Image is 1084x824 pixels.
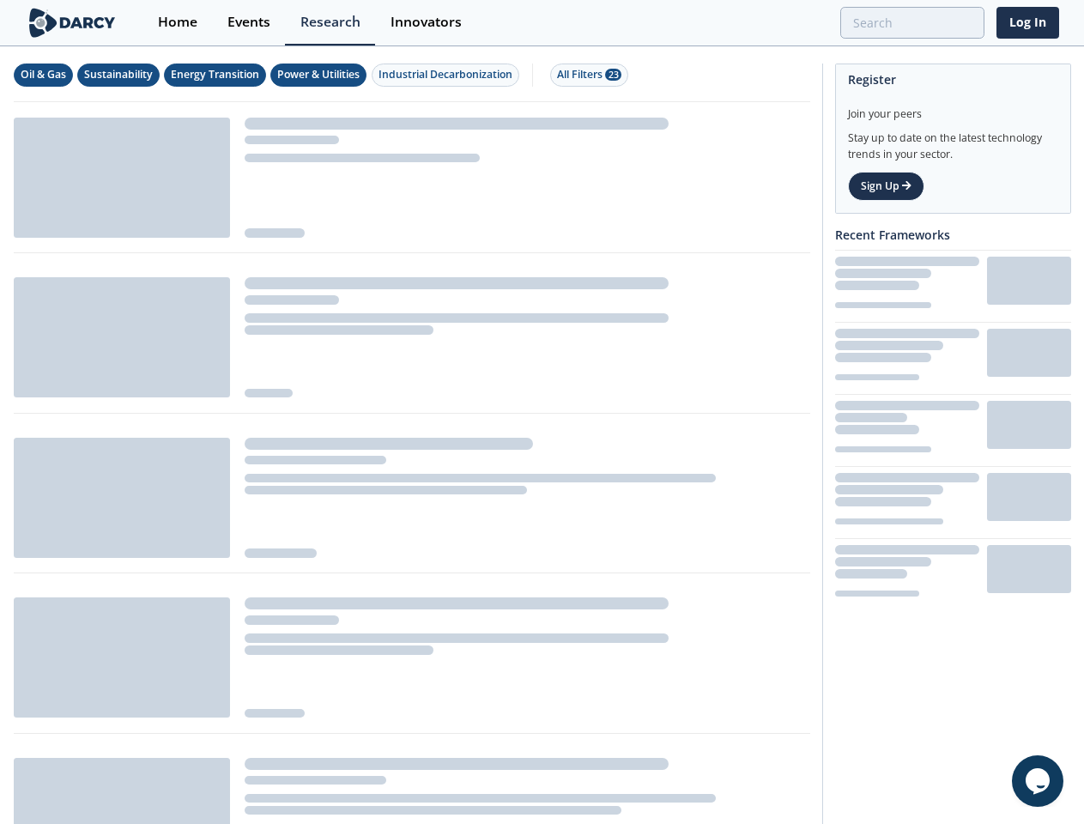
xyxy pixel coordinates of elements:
div: Energy Transition [171,67,259,82]
div: Join your peers [848,94,1058,122]
button: All Filters 23 [550,64,628,87]
div: All Filters [557,67,621,82]
div: Industrial Decarbonization [378,67,512,82]
a: Log In [996,7,1059,39]
button: Power & Utilities [270,64,366,87]
button: Industrial Decarbonization [372,64,519,87]
span: 23 [605,69,621,81]
div: Sustainability [84,67,153,82]
button: Energy Transition [164,64,266,87]
div: Innovators [391,15,462,29]
div: Power & Utilities [277,67,360,82]
a: Sign Up [848,172,924,201]
div: Oil & Gas [21,67,66,82]
img: logo-wide.svg [26,8,119,38]
div: Research [300,15,360,29]
div: Recent Frameworks [835,220,1071,250]
div: Home [158,15,197,29]
iframe: chat widget [1012,755,1067,807]
input: Advanced Search [840,7,984,39]
div: Events [227,15,270,29]
button: Oil & Gas [14,64,73,87]
button: Sustainability [77,64,160,87]
div: Register [848,64,1058,94]
div: Stay up to date on the latest technology trends in your sector. [848,122,1058,162]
